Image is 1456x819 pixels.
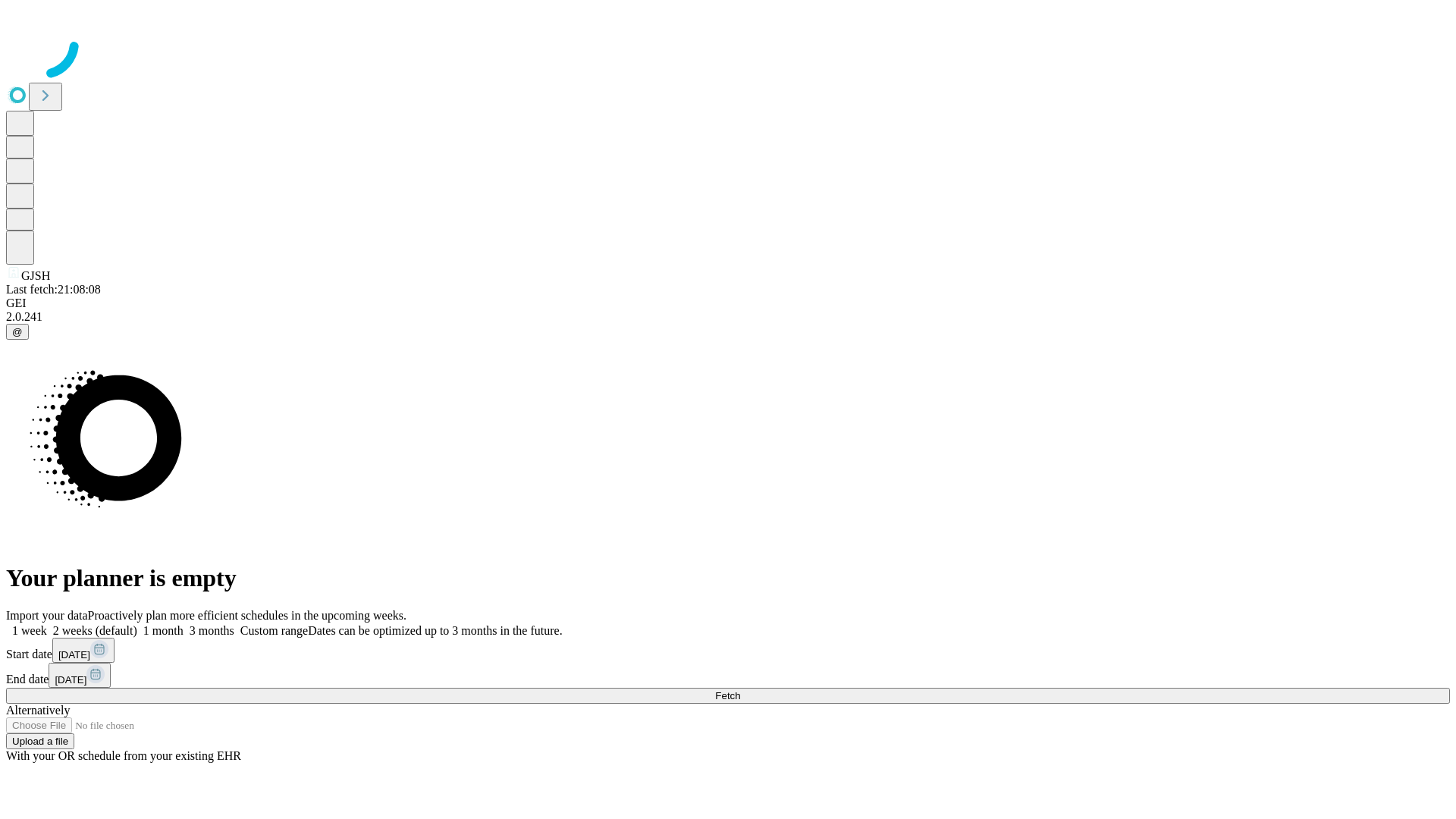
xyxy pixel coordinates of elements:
[6,733,74,749] button: Upload a file
[6,609,88,622] span: Import your data
[6,324,29,340] button: @
[308,624,562,637] span: Dates can be optimized up to 3 months in the future.
[143,624,184,637] span: 1 month
[6,663,1450,688] div: End date
[240,624,308,637] span: Custom range
[55,674,86,686] span: [DATE]
[6,749,241,762] span: With your OR schedule from your existing EHR
[6,297,1450,310] div: GEI
[6,688,1450,704] button: Fetch
[12,624,47,637] span: 1 week
[49,663,111,688] button: [DATE]
[88,609,406,622] span: Proactively plan more efficient schedules in the upcoming weeks.
[58,649,90,661] span: [DATE]
[52,638,115,663] button: [DATE]
[6,638,1450,663] div: Start date
[6,283,101,296] span: Last fetch: 21:08:08
[53,624,137,637] span: 2 weeks (default)
[6,564,1450,592] h1: Your planner is empty
[21,269,50,282] span: GJSH
[12,326,23,337] span: @
[6,310,1450,324] div: 2.0.241
[715,690,740,701] span: Fetch
[6,704,70,717] span: Alternatively
[190,624,234,637] span: 3 months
